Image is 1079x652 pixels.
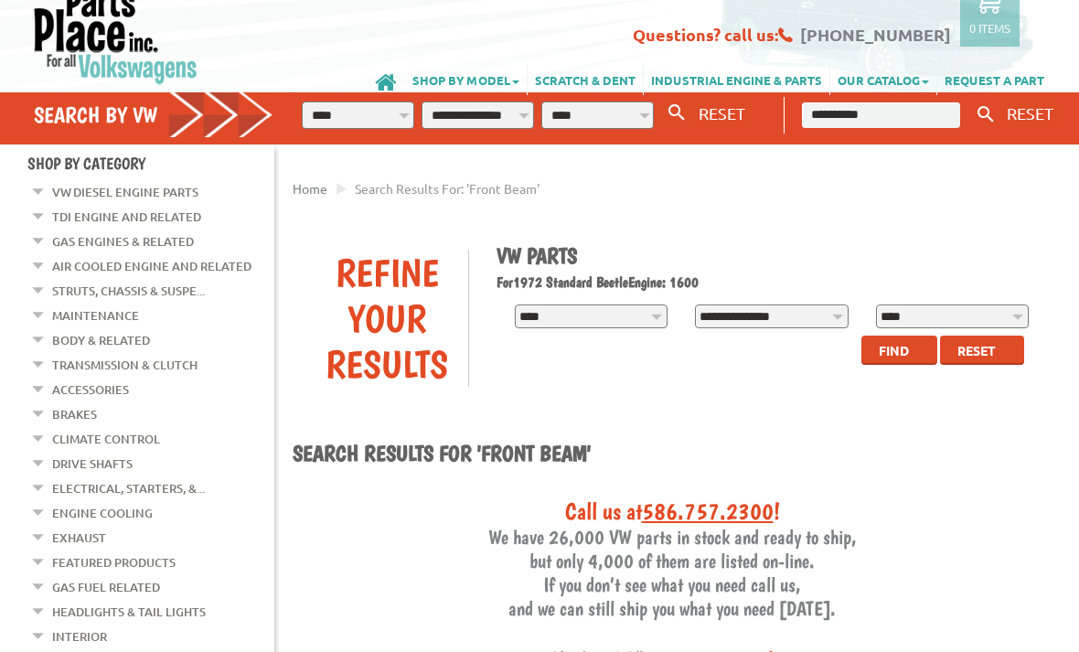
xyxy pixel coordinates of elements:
[52,254,251,278] a: Air Cooled Engine and Related
[52,180,198,204] a: VW Diesel Engine Parts
[661,100,692,126] button: Search By VW...
[355,180,539,197] span: Search results for: 'Front beam'
[497,273,513,291] span: For
[306,250,468,387] div: Refine Your Results
[497,242,1039,269] h1: VW Parts
[644,63,829,95] a: INDUSTRIAL ENGINE & PARTS
[34,102,273,128] h4: Search by VW
[52,526,106,550] a: Exhaust
[628,273,699,291] span: Engine: 1600
[937,63,1052,95] a: REQUEST A PART
[52,550,176,574] a: Featured Products
[27,154,274,173] h4: Shop By Category
[879,342,909,358] span: Find
[52,575,160,599] a: Gas Fuel Related
[52,427,160,451] a: Climate Control
[52,230,194,253] a: Gas Engines & Related
[52,205,201,229] a: TDI Engine and Related
[565,497,780,525] span: Call us at !
[642,497,774,525] a: 586.757.2300
[940,336,1024,365] button: Reset
[52,625,107,648] a: Interior
[497,273,1039,291] h2: 1972 Standard Beetle
[999,100,1061,126] button: RESET
[699,103,745,123] span: RESET
[528,63,643,95] a: SCRATCH & DENT
[52,304,139,327] a: Maintenance
[52,353,198,377] a: Transmission & Clutch
[405,63,527,95] a: SHOP BY MODEL
[830,63,936,95] a: OUR CATALOG
[52,378,129,401] a: Accessories
[293,180,327,197] a: Home
[1007,103,1053,123] span: RESET
[293,440,1052,469] h1: Search results for 'Front beam'
[52,402,97,426] a: Brakes
[52,476,205,500] a: Electrical, Starters, &...
[861,336,937,365] button: Find
[957,342,996,358] span: Reset
[691,100,753,126] button: RESET
[52,279,205,303] a: Struts, Chassis & Suspe...
[52,328,150,352] a: Body & Related
[52,501,153,525] a: Engine Cooling
[52,600,206,624] a: Headlights & Tail Lights
[972,100,999,130] button: Keyword Search
[969,20,1010,36] p: 0 items
[52,452,133,476] a: Drive Shafts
